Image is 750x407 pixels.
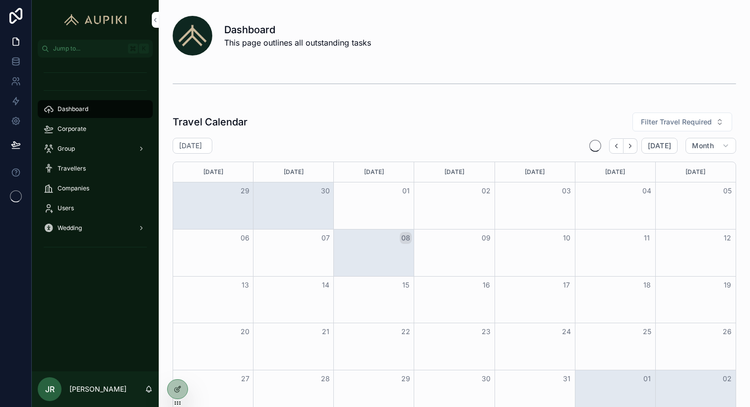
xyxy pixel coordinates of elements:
button: 22 [400,326,412,338]
button: 01 [641,373,653,385]
a: Users [38,199,153,217]
div: [DATE] [497,162,573,182]
a: Travellers [38,160,153,177]
button: Jump to...K [38,40,153,58]
div: [DATE] [175,162,251,182]
div: [DATE] [335,162,412,182]
button: 18 [641,279,653,291]
span: Companies [58,184,89,192]
span: Month [692,141,714,150]
button: [DATE] [641,138,678,154]
button: 10 [561,232,572,244]
button: 25 [641,326,653,338]
a: Wedding [38,219,153,237]
button: 05 [721,185,733,197]
span: Wedding [58,224,82,232]
div: scrollable content [32,58,159,268]
button: 26 [721,326,733,338]
button: 17 [561,279,572,291]
button: 02 [721,373,733,385]
div: [DATE] [657,162,734,182]
button: 20 [239,326,251,338]
a: Corporate [38,120,153,138]
span: Dashboard [58,105,88,113]
button: 08 [400,232,412,244]
button: 02 [480,185,492,197]
button: 01 [400,185,412,197]
button: Select Button [632,113,732,131]
button: 15 [400,279,412,291]
h2: [DATE] [179,141,202,151]
p: [PERSON_NAME] [69,384,126,394]
button: 21 [319,326,331,338]
button: 29 [239,185,251,197]
button: 23 [480,326,492,338]
button: 13 [239,279,251,291]
button: 16 [480,279,492,291]
span: Users [58,204,74,212]
button: 24 [561,326,572,338]
button: Month [686,138,736,154]
button: 14 [319,279,331,291]
span: This page outlines all outstanding tasks [224,37,371,49]
button: 12 [721,232,733,244]
span: Filter Travel Required [641,117,712,127]
button: 29 [400,373,412,385]
button: 30 [319,185,331,197]
a: Dashboard [38,100,153,118]
button: Back [609,138,624,154]
button: 11 [641,232,653,244]
h1: Travel Calendar [173,115,248,129]
div: [DATE] [255,162,332,182]
a: Companies [38,179,153,197]
span: Corporate [58,125,86,133]
button: 07 [319,232,331,244]
button: 09 [480,232,492,244]
button: 31 [561,373,572,385]
button: 04 [641,185,653,197]
button: 27 [239,373,251,385]
h1: Dashboard [224,23,371,37]
span: [DATE] [648,141,671,150]
span: Group [58,145,75,153]
a: Group [38,140,153,158]
div: [DATE] [416,162,493,182]
span: Travellers [58,165,86,173]
button: 06 [239,232,251,244]
button: 30 [480,373,492,385]
img: App logo [60,12,131,28]
span: JR [45,383,55,395]
span: Jump to... [53,45,124,53]
button: Next [624,138,637,154]
button: 03 [561,185,572,197]
button: 19 [721,279,733,291]
span: K [140,45,148,53]
div: [DATE] [577,162,654,182]
button: 28 [319,373,331,385]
